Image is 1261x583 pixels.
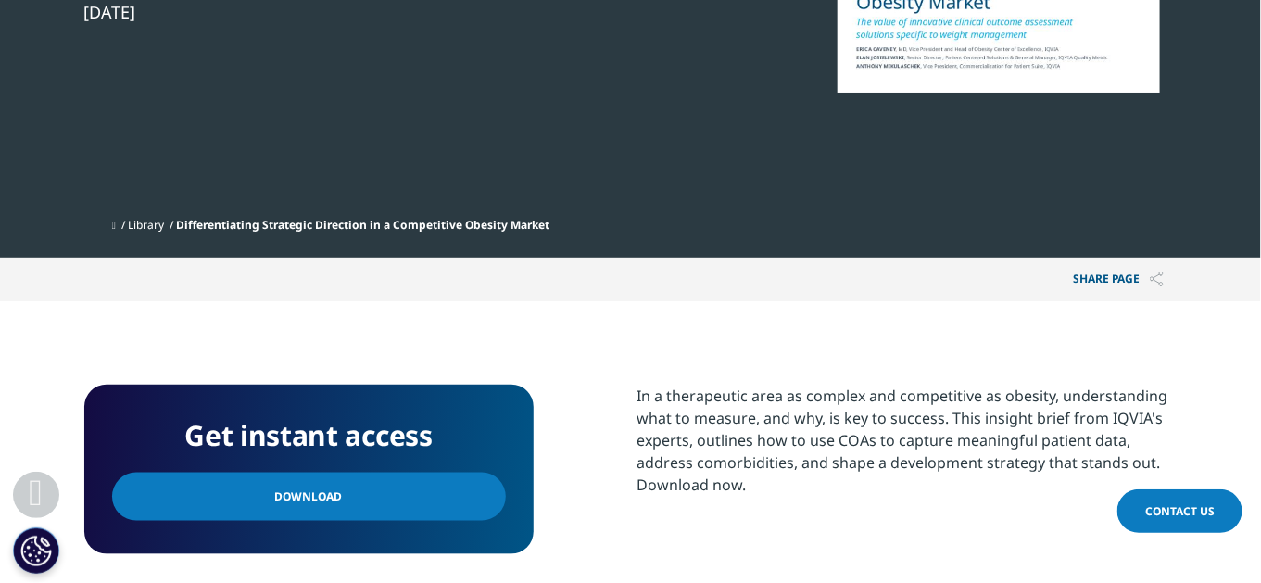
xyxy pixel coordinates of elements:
[1060,258,1178,301] p: Share PAGE
[637,385,1178,510] p: In a therapeutic area as complex and competitive as obesity, understanding what to measure, and w...
[1145,503,1215,519] span: Contact Us
[1060,258,1178,301] button: Share PAGEShare PAGE
[84,1,720,23] div: [DATE]
[1117,489,1242,533] a: Contact Us
[13,527,59,574] button: Cookies Settings
[112,412,506,459] h4: Get instant access
[275,487,343,507] span: Download
[176,217,549,233] span: Differentiating Strategic Direction in a Competitive Obesity Market
[128,217,164,233] a: Library
[1150,272,1164,287] img: Share PAGE
[112,473,506,521] a: Download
